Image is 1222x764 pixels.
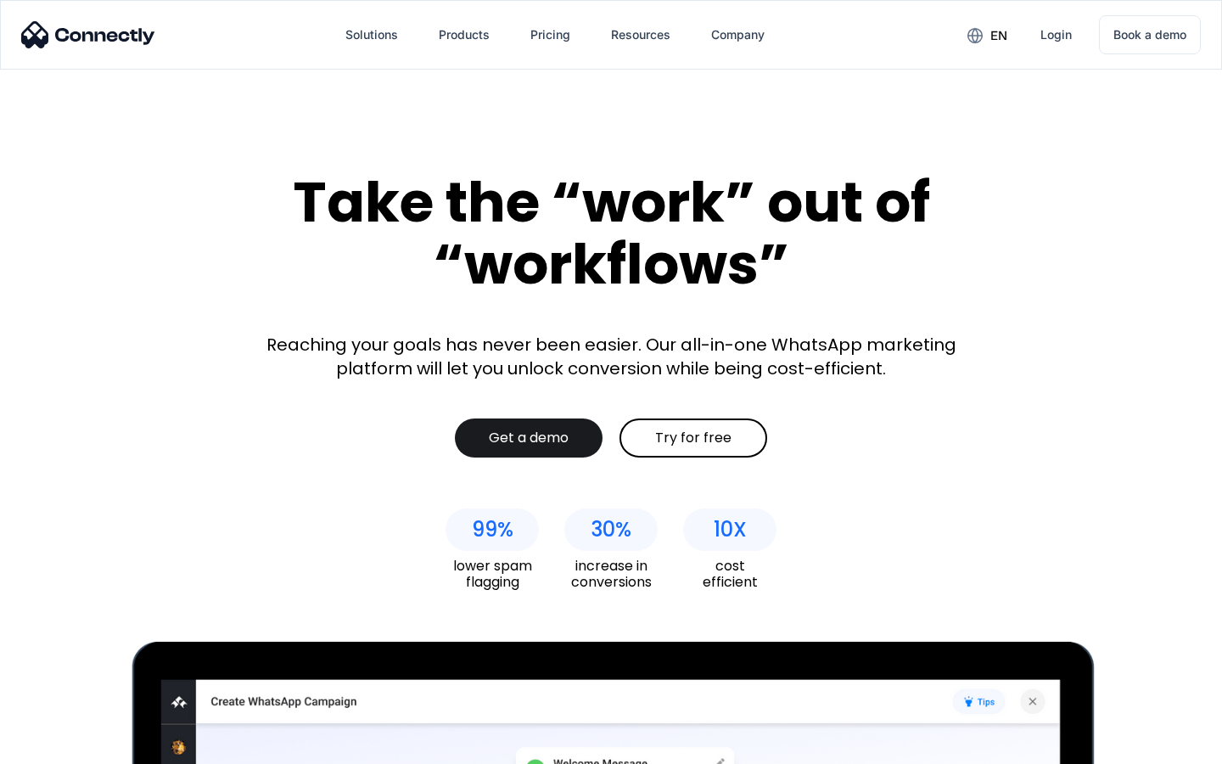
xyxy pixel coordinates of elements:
[439,23,490,47] div: Products
[655,430,732,447] div: Try for free
[345,23,398,47] div: Solutions
[1027,14,1085,55] a: Login
[21,21,155,48] img: Connectly Logo
[698,14,778,55] div: Company
[954,22,1020,48] div: en
[619,419,767,458] a: Try for free
[455,419,603,458] a: Get a demo
[711,23,765,47] div: Company
[17,734,102,758] aside: Language selected: English
[425,14,503,55] div: Products
[517,14,584,55] a: Pricing
[229,171,993,295] div: Take the “work” out of “workflows”
[489,430,569,447] div: Get a demo
[683,558,776,590] div: cost efficient
[591,518,631,542] div: 30%
[332,14,412,55] div: Solutions
[611,23,670,47] div: Resources
[472,518,513,542] div: 99%
[34,734,102,758] ul: Language list
[990,24,1007,48] div: en
[1099,15,1201,54] a: Book a demo
[597,14,684,55] div: Resources
[530,23,570,47] div: Pricing
[1040,23,1072,47] div: Login
[255,333,967,380] div: Reaching your goals has never been easier. Our all-in-one WhatsApp marketing platform will let yo...
[446,558,539,590] div: lower spam flagging
[714,518,747,542] div: 10X
[564,558,658,590] div: increase in conversions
